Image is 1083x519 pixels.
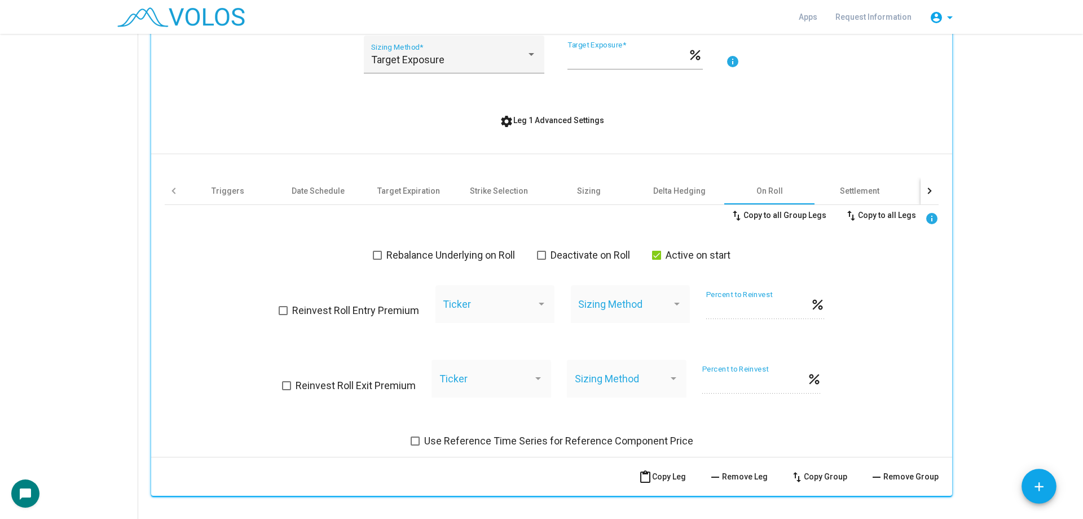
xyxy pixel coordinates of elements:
span: Rebalance Underlying on Roll [386,248,515,262]
span: Target Exposure [371,54,444,66]
mat-icon: info [726,55,739,68]
div: Sizing [577,185,601,197]
span: Copy to all Legs [844,211,916,220]
mat-icon: percent [807,371,822,385]
mat-icon: chat_bubble [19,487,32,501]
mat-icon: arrow_drop_down [943,11,957,24]
button: Add icon [1022,469,1056,504]
mat-icon: info [925,212,939,225]
div: Strike Selection [470,185,528,197]
div: Triggers [212,185,244,197]
span: Reinvest Roll Exit Premium [296,379,416,392]
span: Apps [799,12,817,21]
mat-icon: remove [708,470,722,484]
span: Active on start [666,248,730,262]
mat-icon: add [1032,479,1046,494]
button: Leg 1 Advanced Settings [491,110,613,130]
mat-icon: swap_vert [790,470,804,484]
button: Copy to all Group Legs [721,205,835,225]
mat-icon: content_paste [639,470,652,484]
mat-icon: percent [810,296,825,310]
span: Copy Group [790,472,847,481]
mat-icon: percent [688,47,703,60]
span: Leg 1 Advanced Settings [500,116,604,125]
a: Apps [790,7,826,27]
button: Remove Leg [699,466,777,487]
div: Target Expiration [377,185,440,197]
div: Delta Hedging [653,185,706,197]
button: Remove Group [861,466,948,487]
button: Copy Group [781,466,856,487]
mat-icon: settings [500,115,513,128]
a: Request Information [826,7,921,27]
mat-icon: swap_vert [844,209,858,223]
div: On Roll [756,185,783,197]
mat-icon: account_circle [930,11,943,24]
span: Copy Leg [639,472,686,481]
span: Copy to all Group Legs [730,211,826,220]
button: Copy Leg [629,466,695,487]
div: Date Schedule [292,185,345,197]
span: Remove Leg [708,472,768,481]
span: Reinvest Roll Entry Premium [292,304,419,317]
div: Settlement [840,185,879,197]
span: Remove Group [870,472,939,481]
span: Use Reference Time Series for Reference Component Price [424,434,693,448]
mat-icon: remove [870,470,883,484]
span: Request Information [835,12,912,21]
mat-icon: swap_vert [730,209,743,223]
span: Deactivate on Roll [551,248,630,262]
button: Copy to all Legs [835,205,925,225]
